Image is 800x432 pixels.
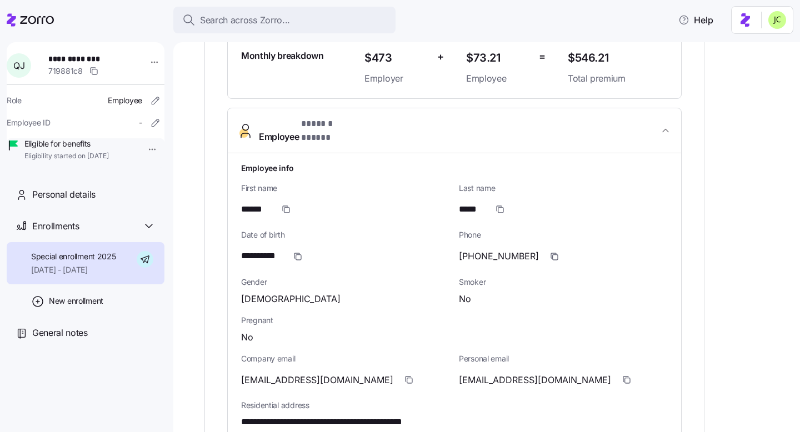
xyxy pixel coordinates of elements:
[459,249,539,263] span: [PHONE_NUMBER]
[32,188,96,202] span: Personal details
[459,353,668,364] span: Personal email
[437,49,444,65] span: +
[364,72,428,86] span: Employer
[13,61,24,70] span: Q J
[259,117,363,144] span: Employee
[241,330,253,344] span: No
[31,251,116,262] span: Special enrollment 2025
[24,152,109,161] span: Eligibility started on [DATE]
[459,229,668,240] span: Phone
[466,49,530,67] span: $73.21
[459,277,668,288] span: Smoker
[32,219,79,233] span: Enrollments
[364,49,428,67] span: $473
[241,49,324,63] span: Monthly breakdown
[241,315,668,326] span: Pregnant
[173,7,396,33] button: Search across Zorro...
[241,353,450,364] span: Company email
[768,11,786,29] img: 0d5040ea9766abea509702906ec44285
[7,117,51,128] span: Employee ID
[459,183,668,194] span: Last name
[466,72,530,86] span: Employee
[241,229,450,240] span: Date of birth
[108,95,142,106] span: Employee
[241,400,668,411] span: Residential address
[139,117,142,128] span: -
[200,13,290,27] span: Search across Zorro...
[568,72,668,86] span: Total premium
[241,162,668,174] h1: Employee info
[241,373,393,387] span: [EMAIL_ADDRESS][DOMAIN_NAME]
[669,9,722,31] button: Help
[568,49,668,67] span: $546.21
[24,138,109,149] span: Eligible for benefits
[241,292,341,306] span: [DEMOGRAPHIC_DATA]
[459,373,611,387] span: [EMAIL_ADDRESS][DOMAIN_NAME]
[539,49,546,65] span: =
[459,292,471,306] span: No
[32,326,88,340] span: General notes
[7,95,22,106] span: Role
[48,66,83,77] span: 719881c8
[31,264,116,275] span: [DATE] - [DATE]
[678,13,713,27] span: Help
[241,277,450,288] span: Gender
[49,295,103,307] span: New enrollment
[241,183,450,194] span: First name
